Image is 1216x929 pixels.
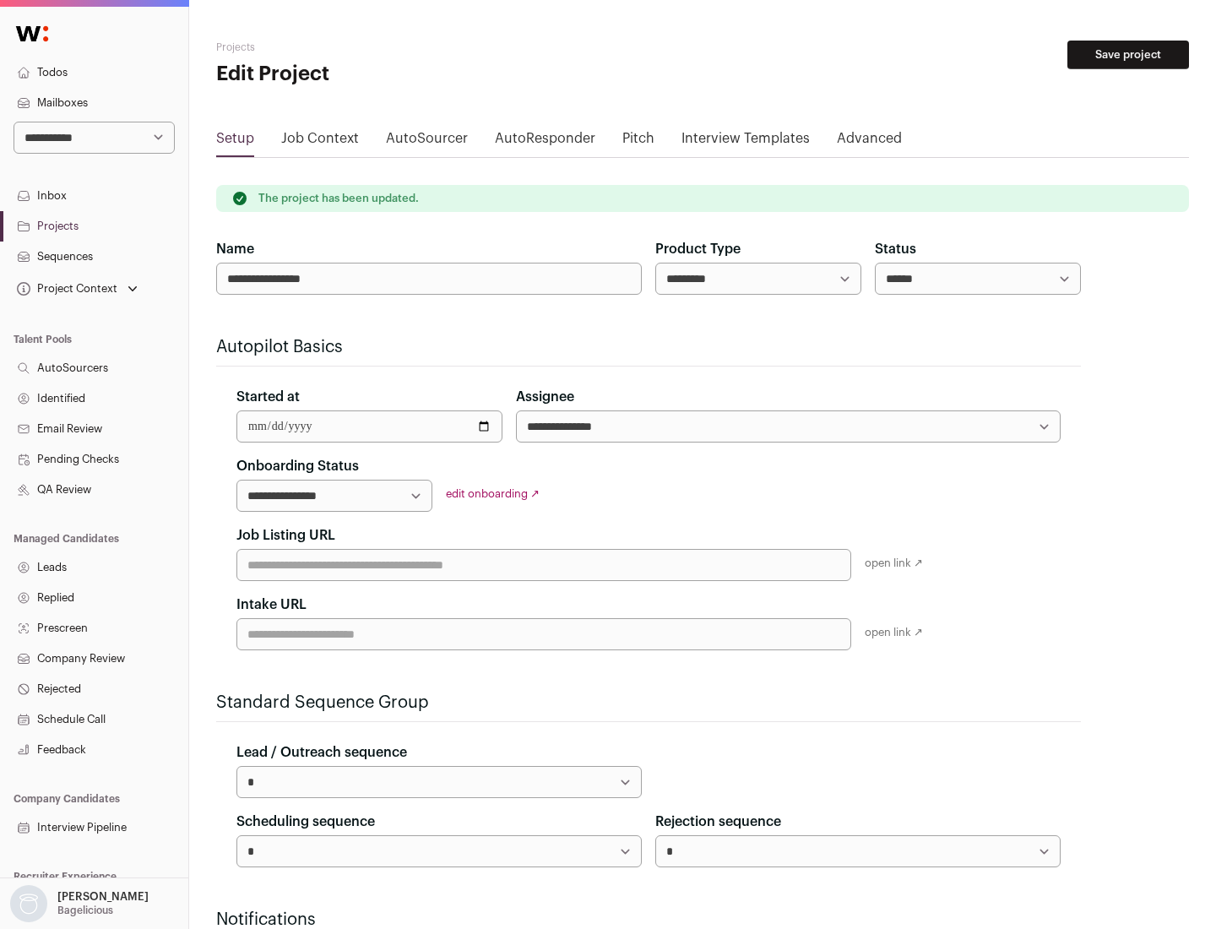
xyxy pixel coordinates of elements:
h1: Edit Project [216,61,540,88]
label: Name [216,239,254,259]
label: Rejection sequence [655,812,781,832]
a: AutoSourcer [386,128,468,155]
img: Wellfound [7,17,57,51]
a: Interview Templates [681,128,810,155]
button: Open dropdown [7,885,152,922]
label: Lead / Outreach sequence [236,742,407,763]
label: Job Listing URL [236,525,335,546]
label: Intake URL [236,595,307,615]
a: Job Context [281,128,359,155]
label: Onboarding Status [236,456,359,476]
button: Open dropdown [14,277,141,301]
button: Save project [1067,41,1189,69]
a: Pitch [622,128,654,155]
label: Assignee [516,387,574,407]
div: Project Context [14,282,117,296]
p: Bagelicious [57,904,113,917]
a: Setup [216,128,254,155]
p: The project has been updated. [258,192,419,205]
h2: Standard Sequence Group [216,691,1081,714]
img: nopic.png [10,885,47,922]
label: Product Type [655,239,741,259]
h2: Autopilot Basics [216,335,1081,359]
label: Scheduling sequence [236,812,375,832]
a: edit onboarding ↗ [446,488,540,499]
p: [PERSON_NAME] [57,890,149,904]
a: AutoResponder [495,128,595,155]
label: Started at [236,387,300,407]
label: Status [875,239,916,259]
h2: Projects [216,41,540,54]
a: Advanced [837,128,902,155]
